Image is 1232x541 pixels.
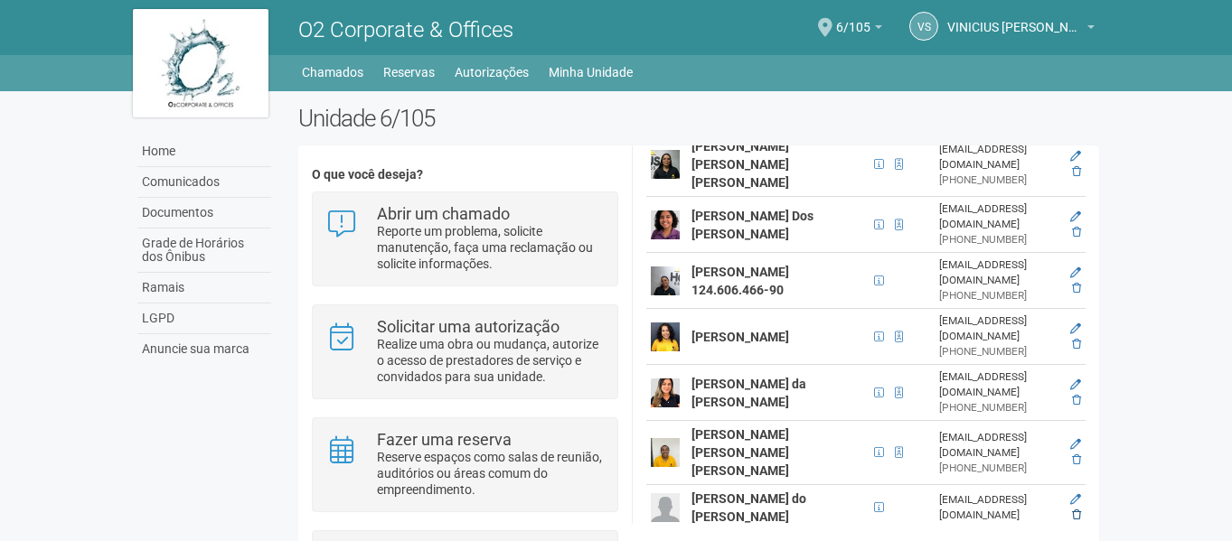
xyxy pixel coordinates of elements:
[691,491,806,524] strong: [PERSON_NAME] do [PERSON_NAME]
[1070,378,1081,391] a: Editar membro
[939,201,1057,232] div: [EMAIL_ADDRESS][DOMAIN_NAME]
[377,449,604,498] p: Reserve espaços como salas de reunião, auditórios ou áreas comum do empreendimento.
[947,3,1083,34] span: VINICIUS SANTOS DA ROCHA CORREA
[1072,165,1081,178] a: Excluir membro
[691,209,813,241] strong: [PERSON_NAME] Dos [PERSON_NAME]
[691,265,789,297] strong: [PERSON_NAME] 124.606.466-90
[939,173,1057,188] div: [PHONE_NUMBER]
[651,210,680,239] img: user.png
[137,167,271,198] a: Comunicados
[651,438,680,467] img: user.png
[1072,394,1081,406] a: Excluir membro
[455,60,529,85] a: Autorizações
[1072,338,1081,350] a: Excluir membro
[691,330,789,344] strong: [PERSON_NAME]
[326,432,604,498] a: Fazer uma reserva Reserve espaços como salas de reunião, auditórios ou áreas comum do empreendime...
[1072,282,1081,294] a: Excluir membro
[377,336,604,385] p: Realize uma obra ou mudança, autorize o acesso de prestadores de serviço e convidados para sua un...
[909,12,938,41] a: VS
[947,23,1095,37] a: VINICIUS [PERSON_NAME] [PERSON_NAME]
[691,139,789,190] strong: [PERSON_NAME] [PERSON_NAME] [PERSON_NAME]
[1070,493,1081,506] a: Editar membro
[651,378,680,407] img: user.png
[836,3,870,34] span: 6/105
[691,427,789,478] strong: [PERSON_NAME] [PERSON_NAME] [PERSON_NAME]
[651,266,680,295] img: user.png
[377,223,604,272] p: Reporte um problema, solicite manutenção, faça uma reclamação ou solicite informações.
[302,60,363,85] a: Chamados
[651,150,680,179] img: user.png
[298,105,1100,132] h2: Unidade 6/105
[1070,210,1081,223] a: Editar membro
[939,430,1057,461] div: [EMAIL_ADDRESS][DOMAIN_NAME]
[1070,438,1081,451] a: Editar membro
[326,319,604,385] a: Solicitar uma autorização Realize uma obra ou mudança, autorize o acesso de prestadores de serviç...
[298,17,513,42] span: O2 Corporate & Offices
[1072,508,1081,521] a: Excluir membro
[939,232,1057,247] div: [PHONE_NUMBER]
[137,198,271,229] a: Documentos
[939,344,1057,359] div: [PHONE_NUMBER]
[836,23,882,37] a: 6/105
[137,303,271,334] a: LGPD
[377,317,560,336] strong: Solicitar uma autorização
[377,430,512,449] strong: Fazer uma reserva
[691,377,806,409] strong: [PERSON_NAME] da [PERSON_NAME]
[377,204,510,223] strong: Abrir um chamado
[651,493,680,522] img: user.png
[939,142,1057,173] div: [EMAIL_ADDRESS][DOMAIN_NAME]
[1070,266,1081,279] a: Editar membro
[137,229,271,273] a: Grade de Horários dos Ônibus
[137,273,271,303] a: Ramais
[133,9,268,117] img: logo.jpg
[137,136,271,167] a: Home
[549,60,633,85] a: Minha Unidade
[939,257,1057,288] div: [EMAIL_ADDRESS][DOMAIN_NAME]
[939,461,1057,476] div: [PHONE_NUMBER]
[939,400,1057,415] div: [PHONE_NUMBER]
[312,168,618,182] h4: O que você deseja?
[939,288,1057,303] div: [PHONE_NUMBER]
[137,334,271,364] a: Anuncie sua marca
[1070,150,1081,163] a: Editar membro
[939,313,1057,344] div: [EMAIL_ADDRESS][DOMAIN_NAME]
[651,322,680,351] img: user.png
[1070,322,1081,335] a: Editar membro
[939,369,1057,400] div: [EMAIL_ADDRESS][DOMAIN_NAME]
[1072,226,1081,238] a: Excluir membro
[383,60,435,85] a: Reservas
[326,206,604,272] a: Abrir um chamado Reporte um problema, solicite manutenção, faça uma reclamação ou solicite inform...
[939,492,1057,523] div: [EMAIL_ADDRESS][DOMAIN_NAME]
[1072,453,1081,466] a: Excluir membro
